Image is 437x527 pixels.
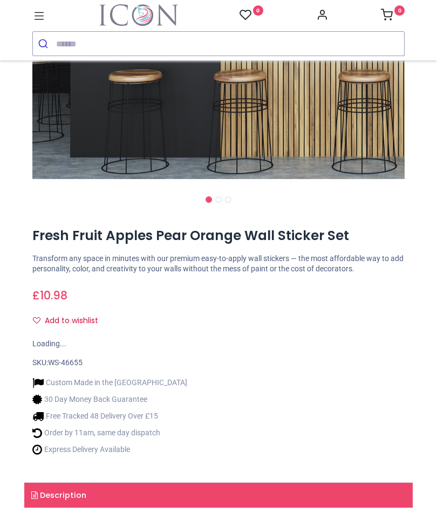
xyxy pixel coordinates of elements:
[394,5,405,16] sup: 0
[32,394,187,405] li: 30 Day Money Back Guarantee
[32,358,405,368] div: SKU:
[32,227,405,245] h1: Fresh Fruit Apples Pear Orange Wall Sticker Set
[32,312,107,330] button: Add to wishlistAdd to wishlist
[32,427,187,439] li: Order by 11am, same day dispatch
[32,444,187,455] li: Express Delivery Available
[32,410,187,422] li: Free Tracked 48 Delivery Over £15
[33,317,40,324] i: Add to wishlist
[32,377,187,388] li: Custom Made in the [GEOGRAPHIC_DATA]
[316,12,328,20] a: Account Info
[32,254,405,275] p: Transform any space in minutes with our premium easy-to-apply wall stickers — the most affordable...
[240,9,263,22] a: 0
[32,339,405,350] div: Loading...
[40,288,67,303] span: 10.98
[33,32,56,56] button: Submit
[99,4,178,26] a: Logo of Icon Wall Stickers
[32,288,67,303] span: £
[48,358,83,367] span: WS-46655
[253,5,263,16] sup: 0
[24,483,413,508] a: Description
[99,4,178,26] img: Icon Wall Stickers
[381,12,405,20] a: 0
